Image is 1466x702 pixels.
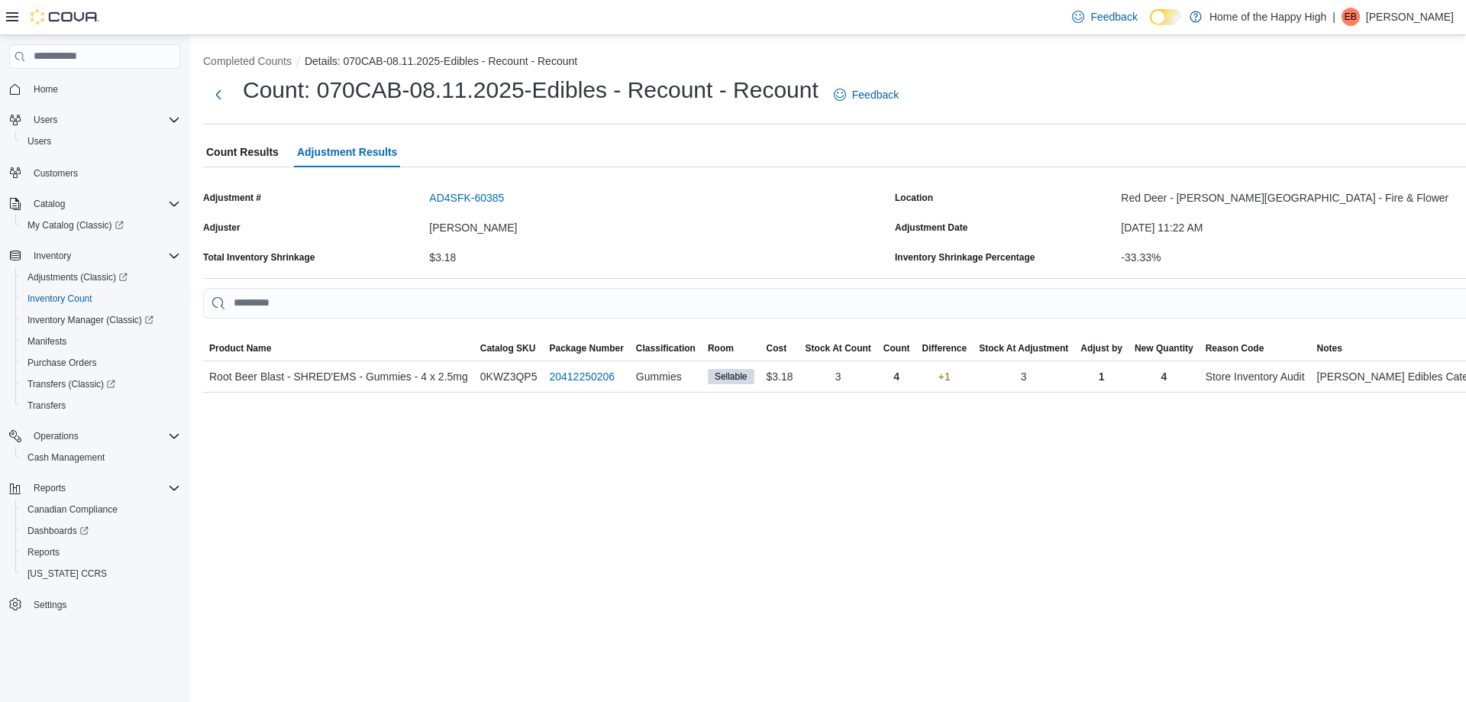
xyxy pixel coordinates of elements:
[3,477,186,499] button: Reports
[206,137,279,167] span: Count Results
[27,195,180,213] span: Catalog
[34,114,57,126] span: Users
[1206,367,1305,386] span: Store Inventory Audit
[1345,8,1357,26] span: EB
[27,479,72,497] button: Reports
[630,336,702,361] button: Classification
[938,367,951,386] p: +1
[543,336,629,361] button: Package Number
[895,192,933,204] label: Location
[828,79,905,110] a: Feedback
[549,367,615,386] a: 20412250206
[21,448,111,467] a: Cash Management
[297,137,397,167] span: Adjustment Results
[27,596,73,614] a: Settings
[760,361,799,392] div: $3.18
[27,271,128,283] span: Adjustments (Classic)
[21,332,73,351] a: Manifests
[27,111,63,129] button: Users
[1200,336,1311,361] button: Reason Code
[21,522,95,540] a: Dashboards
[27,427,85,445] button: Operations
[34,599,66,611] span: Settings
[1090,9,1137,24] span: Feedback
[15,499,186,520] button: Canadian Compliance
[203,222,241,234] label: Adjuster
[474,336,544,361] button: Catalog SKU
[27,427,180,445] span: Operations
[21,543,66,561] a: Reports
[702,336,760,361] button: Room
[973,361,1074,392] div: 3
[21,332,180,351] span: Manifests
[15,542,186,563] button: Reports
[27,451,105,464] span: Cash Management
[21,500,124,519] a: Canadian Compliance
[203,55,292,67] button: Completed Counts
[480,367,538,386] span: 0KWZ3QP5
[27,163,180,182] span: Customers
[708,342,734,354] span: Room
[21,565,180,583] span: Washington CCRS
[27,111,180,129] span: Users
[799,336,877,361] button: Stock At Count
[27,357,97,369] span: Purchase Orders
[15,447,186,468] button: Cash Management
[27,247,77,265] button: Inventory
[21,543,180,561] span: Reports
[480,342,536,354] span: Catalog SKU
[429,215,889,234] div: [PERSON_NAME]
[1366,8,1454,26] p: [PERSON_NAME]
[27,195,71,213] button: Catalog
[883,342,910,354] span: Count
[34,167,78,180] span: Customers
[21,396,72,415] a: Transfers
[895,222,967,234] label: Adjustment Date
[34,198,65,210] span: Catalog
[429,192,504,204] button: AD4SFK-60385
[760,336,799,361] button: Cost
[209,367,468,386] span: Root Beer Blast - SHRED'EMS - Gummies - 4 x 2.5mg
[209,342,271,354] span: Product Name
[27,546,60,558] span: Reports
[1317,342,1342,354] span: Notes
[21,216,130,235] a: My Catalog (Classic)
[21,448,180,467] span: Cash Management
[21,290,98,308] a: Inventory Count
[21,132,180,150] span: Users
[21,268,134,286] a: Adjustments (Classic)
[767,342,787,354] span: Cost
[21,565,113,583] a: [US_STATE] CCRS
[15,563,186,584] button: [US_STATE] CCRS
[21,375,121,393] a: Transfers (Classic)
[15,520,186,542] a: Dashboards
[15,395,186,416] button: Transfers
[27,80,64,99] a: Home
[27,135,51,147] span: Users
[203,79,234,110] button: Next
[1206,342,1264,354] span: Reason Code
[1209,8,1326,26] p: Home of the Happy High
[15,288,186,309] button: Inventory Count
[21,500,180,519] span: Canadian Compliance
[203,251,315,264] div: Total Inventory Shrinkage
[27,378,115,390] span: Transfers (Classic)
[27,164,84,183] a: Customers
[708,369,754,384] span: Sellable
[21,132,57,150] a: Users
[877,336,916,361] button: Count
[429,245,889,264] div: $3.18
[15,215,186,236] a: My Catalog (Classic)
[806,342,871,354] div: Stock At Count
[15,352,186,374] button: Purchase Orders
[27,314,153,326] span: Inventory Manager (Classic)
[1074,336,1129,361] button: Adjust by
[21,290,180,308] span: Inventory Count
[895,251,1035,264] div: Inventory Shrinkage Percentage
[549,342,623,354] span: Package Number
[27,400,66,412] span: Transfers
[34,482,66,494] span: Reports
[3,594,186,616] button: Settings
[27,568,107,580] span: [US_STATE] CCRS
